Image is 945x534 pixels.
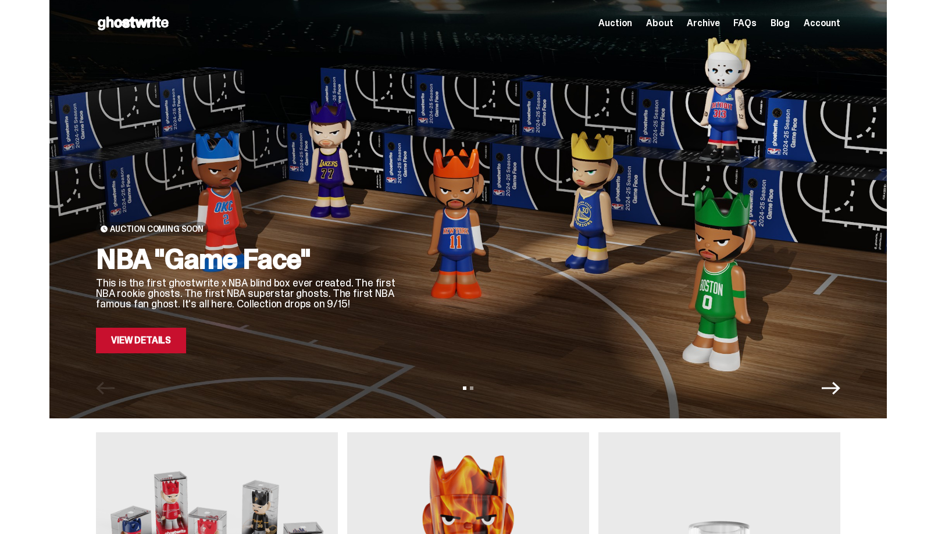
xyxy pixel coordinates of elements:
p: This is the first ghostwrite x NBA blind box ever created. The first NBA rookie ghosts. The first... [96,278,398,309]
a: View Details [96,328,186,353]
button: View slide 1 [463,386,466,390]
button: Next [822,379,840,397]
a: Account [804,19,840,28]
a: Blog [771,19,790,28]
a: About [646,19,673,28]
span: Auction Coming Soon [110,224,204,234]
h2: NBA "Game Face" [96,245,398,273]
a: FAQs [733,19,756,28]
a: Archive [687,19,719,28]
button: View slide 2 [470,386,473,390]
a: Auction [598,19,632,28]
